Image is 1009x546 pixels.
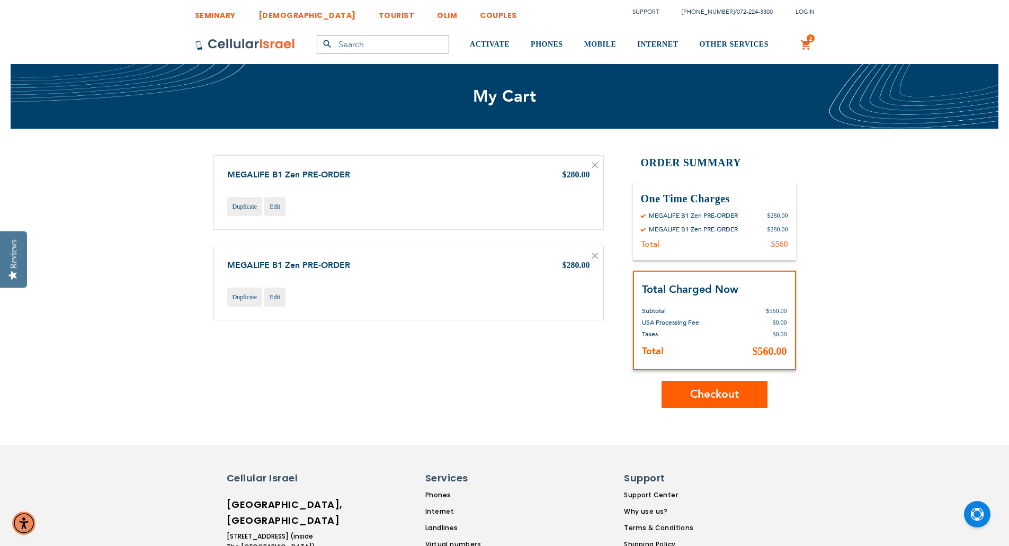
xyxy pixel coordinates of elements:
li: / [671,4,773,20]
a: Internet [425,507,522,516]
strong: Total Charged Now [642,282,738,297]
span: Checkout [690,387,739,402]
th: Subtotal [642,297,733,317]
div: Total [641,239,659,249]
a: Phones [425,490,522,500]
a: MEGALIFE B1 Zen PRE-ORDER [227,169,350,181]
span: USA Processing Fee [642,318,699,327]
h6: [GEOGRAPHIC_DATA], [GEOGRAPHIC_DATA] [227,497,317,529]
button: Checkout [662,381,767,408]
span: $0.00 [773,319,787,326]
div: MEGALIFE B1 Zen PRE-ORDER [649,211,738,220]
span: Edit [270,203,280,210]
strong: Total [642,345,664,358]
span: 2 [809,34,812,43]
h6: Support [624,471,687,485]
a: MEGALIFE B1 Zen PRE-ORDER [227,259,350,271]
div: $280.00 [767,225,788,234]
span: $280.00 [562,261,590,270]
a: 2 [800,39,812,51]
a: MOBILE [584,25,617,65]
a: SEMINARY [195,3,236,22]
a: Duplicate [227,197,263,216]
a: COUPLES [480,3,517,22]
a: Landlines [425,523,522,533]
span: Duplicate [233,203,257,210]
span: Duplicate [233,293,257,301]
a: OTHER SERVICES [699,25,769,65]
div: Reviews [9,239,19,268]
div: Accessibility Menu [12,512,35,535]
a: TOURIST [379,3,415,22]
span: My Cart [473,85,537,108]
a: Edit [264,197,285,216]
a: Support [632,8,659,16]
a: [PHONE_NUMBER] [682,8,735,16]
span: INTERNET [637,40,678,48]
a: Duplicate [227,288,263,307]
span: Login [796,8,815,16]
span: OTHER SERVICES [699,40,769,48]
a: Edit [264,288,285,307]
span: ACTIVATE [470,40,510,48]
span: $0.00 [773,330,787,338]
a: [DEMOGRAPHIC_DATA] [258,3,356,22]
a: ACTIVATE [470,25,510,65]
a: Why use us? [624,507,693,516]
th: Taxes [642,328,733,340]
span: PHONES [531,40,563,48]
a: 072-224-3300 [737,8,773,16]
a: PHONES [531,25,563,65]
span: $560.00 [766,307,787,315]
h6: Cellular Israel [227,471,317,485]
div: $560 [771,239,788,249]
div: MEGALIFE B1 Zen PRE-ORDER [649,225,738,234]
h3: One Time Charges [641,192,788,206]
a: OLIM [437,3,457,22]
input: Search [317,35,449,53]
a: Support Center [624,490,693,500]
span: $560.00 [753,345,787,357]
span: $280.00 [562,170,590,179]
h6: Services [425,471,515,485]
span: MOBILE [584,40,617,48]
span: Edit [270,293,280,301]
h2: Order Summary [633,155,796,171]
a: Terms & Conditions [624,523,693,533]
img: Cellular Israel Logo [195,38,296,51]
a: INTERNET [637,25,678,65]
div: $280.00 [767,211,788,220]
